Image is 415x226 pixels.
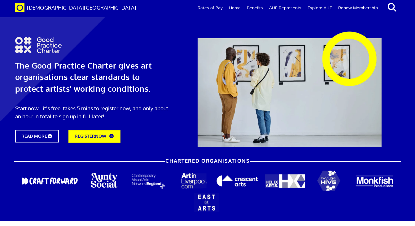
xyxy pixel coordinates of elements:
[226,0,244,15] a: Home
[165,158,250,164] span: CHARTERED ORGANISATIONS
[266,0,304,15] a: AUE Represents
[383,1,402,14] button: search
[15,104,170,120] p: Start now - it's free, takes 5 mins to register now, and only about an hour in total to sign up i...
[15,60,170,94] h1: The Good Practice Charter gives art organisations clear standards to protect artists' working con...
[304,0,335,15] a: Explore AUE
[363,31,366,36] picture: >
[194,0,226,15] a: Rates of Pay
[244,0,266,15] a: Benefits
[27,4,136,10] span: [DEMOGRAPHIC_DATA][GEOGRAPHIC_DATA]
[68,130,120,143] a: REGISTERNOW
[95,133,106,139] span: NOW
[11,0,141,15] a: Brand [DEMOGRAPHIC_DATA][GEOGRAPHIC_DATA]
[335,0,381,15] a: Renew Membership
[15,130,59,142] a: READ MORE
